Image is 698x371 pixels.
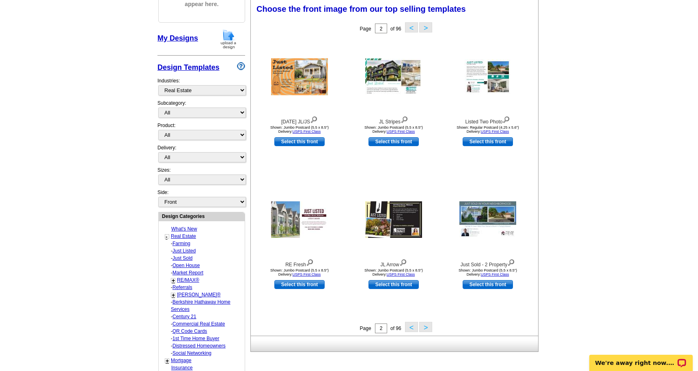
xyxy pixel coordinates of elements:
a: Open House [172,263,200,268]
img: JL Stripes [365,58,422,95]
img: view design details [310,114,318,123]
a: USPS First Class [293,129,321,134]
div: - [165,320,244,328]
div: - [165,269,244,276]
a: [PERSON_NAME]® [177,292,221,298]
span: Choose the front image from our top selling templates [256,4,466,13]
div: Shown: Jumbo Postcard (5.5 x 8.5") Delivery: [255,125,344,134]
a: USPS First Class [387,129,415,134]
img: view design details [399,257,407,266]
a: use this design [463,280,513,289]
div: Shown: Regular Postcard (4.25 x 5.6") Delivery: [443,125,532,134]
div: Shown: Jumbo Postcard (5.5 x 8.5") Delivery: [349,268,438,276]
div: JL Arrow [349,257,438,268]
a: Real Estate [171,233,196,239]
span: Page [360,326,371,331]
div: - [165,335,244,342]
a: 1st Time Home Buyer [172,336,219,341]
button: > [419,22,432,32]
div: - [165,298,244,313]
a: + [166,358,169,364]
img: design-wizard-help-icon.png [237,62,245,70]
a: Mortgage [171,358,192,363]
div: Industries: [157,73,245,99]
a: use this design [368,280,419,289]
a: Insurance [171,365,193,371]
div: Just Sold - 2 Property [443,257,532,268]
a: USPS First Class [481,272,509,276]
a: use this design [274,137,325,146]
img: view design details [401,114,408,123]
a: Just Listed [172,248,196,254]
a: use this design [463,137,513,146]
img: RE Fresh [271,201,328,238]
div: Product: [157,122,245,144]
img: Just Sold - 2 Property [459,201,516,238]
div: Delivery: [157,144,245,166]
a: USPS First Class [387,272,415,276]
div: Shown: Jumbo Postcard (5.5 x 8.5") Delivery: [255,268,344,276]
span: of 96 [390,326,401,331]
div: RE Fresh [255,257,344,268]
button: < [405,22,418,32]
div: Design Categories [159,212,245,220]
a: + [172,277,175,284]
a: - [166,233,168,240]
a: Farming [172,241,190,246]
a: USPS First Class [481,129,509,134]
a: Social Networking [172,350,211,356]
span: of 96 [390,26,401,32]
iframe: LiveChat chat widget [584,345,698,371]
div: JL Stripes [349,114,438,125]
div: Shown: Jumbo Postcard (5.5 x 8.5") Delivery: [349,125,438,134]
img: view design details [306,257,314,266]
div: - [165,240,244,247]
a: USPS First Class [293,272,321,276]
img: view design details [507,257,515,266]
a: QR Code Cards [172,328,207,334]
div: Sizes: [157,166,245,189]
a: RE/MAX® [177,277,199,283]
a: Century 21 [172,314,196,319]
div: - [165,262,244,269]
a: Market Report [172,270,203,276]
a: What's New [171,226,197,232]
a: Commercial Real Estate [172,321,225,327]
div: - [165,328,244,335]
a: My Designs [157,34,198,42]
div: [DATE] JL/JS [255,114,344,125]
div: Subcategory: [157,99,245,122]
a: Referrals [172,285,192,290]
a: use this design [368,137,419,146]
span: Page [360,26,371,32]
div: - [165,284,244,291]
div: - [165,349,244,357]
button: > [419,322,432,332]
img: Listed Two Photo [465,59,511,94]
a: Design Templates [157,63,220,71]
a: + [172,292,175,298]
div: Listed Two Photo [443,114,532,125]
div: - [165,342,244,349]
button: < [405,322,418,332]
a: Distressed Homeowners [172,343,226,349]
div: Side: [157,189,245,208]
img: JL Arrow [365,201,422,238]
a: use this design [274,280,325,289]
img: upload-design [218,29,239,50]
div: Shown: Jumbo Postcard (5.5 x 8.5") Delivery: [443,268,532,276]
img: view design details [502,114,510,123]
img: Halloween JL/JS [271,58,328,95]
div: - [165,255,244,262]
a: Just Sold [172,255,192,261]
a: Berkshire Hathaway Home Services [171,299,231,312]
div: - [165,313,244,320]
div: - [165,247,244,255]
